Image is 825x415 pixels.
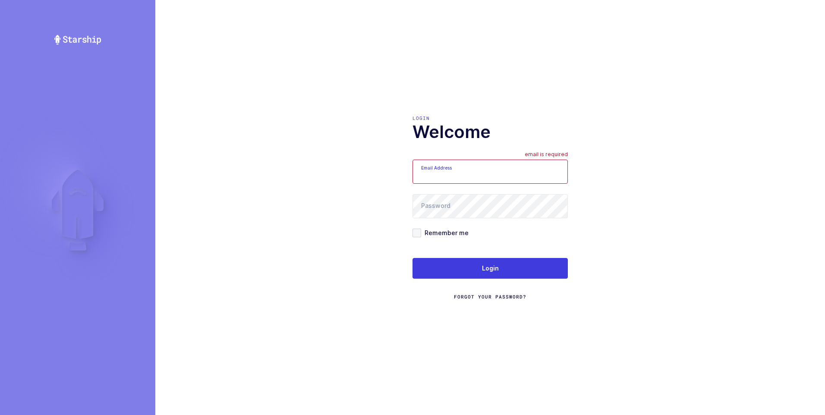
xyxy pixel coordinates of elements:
img: Starship [54,35,102,45]
div: Login [412,115,568,122]
button: Login [412,258,568,279]
span: Remember me [421,229,469,237]
input: Email Address [412,160,568,184]
input: Password [412,194,568,218]
h1: Welcome [412,122,568,142]
a: Forgot Your Password? [454,293,526,300]
span: Login [482,264,499,273]
div: email is required [525,151,568,160]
